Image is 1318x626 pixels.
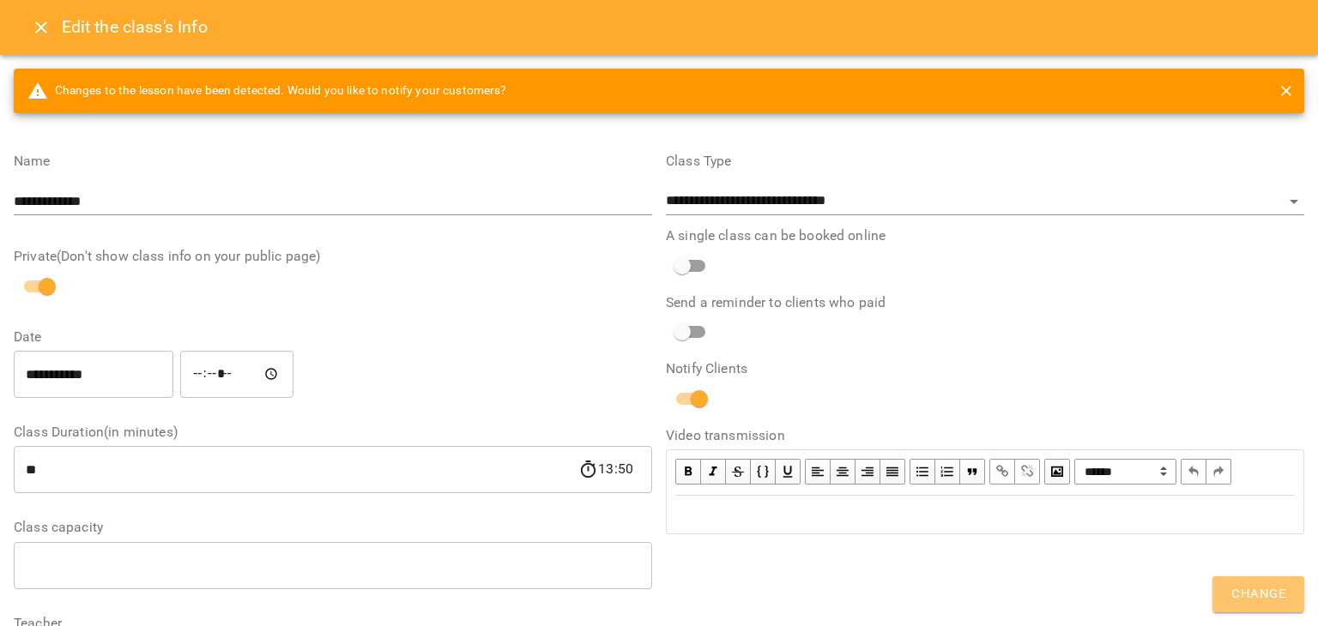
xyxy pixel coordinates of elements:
[989,459,1015,485] button: Link
[1275,80,1297,102] button: close
[805,459,831,485] button: Align Left
[935,459,960,485] button: OL
[14,425,652,439] label: Class Duration(in minutes)
[1231,583,1285,605] span: Change
[1181,459,1206,485] button: Undo
[1074,459,1176,485] select: Block type
[960,459,985,485] button: Blockquote
[62,14,208,40] h6: Edit the class's Info
[701,459,726,485] button: Italic
[14,250,652,263] label: Private(Don't show class info on your public page)
[1212,576,1304,612] button: Change
[666,429,1304,442] label: Video transmission
[21,7,62,48] button: Close
[666,229,1304,243] label: A single class can be booked online
[880,459,905,485] button: Align Justify
[831,459,855,485] button: Align Center
[1015,459,1040,485] button: Remove Link
[14,330,652,344] label: Date
[666,362,1304,376] label: Notify Clients
[855,459,880,485] button: Align Right
[1206,459,1231,485] button: Redo
[726,459,751,485] button: Strikethrough
[675,459,701,485] button: Bold
[776,459,801,485] button: Underline
[910,459,935,485] button: UL
[666,154,1304,168] label: Class Type
[1044,459,1070,485] button: Image
[668,497,1303,533] div: Edit text
[666,296,1304,310] label: Send a reminder to clients who paid
[14,154,652,168] label: Name
[751,459,776,485] button: Monospace
[1074,459,1176,485] span: Normal
[27,81,507,101] span: Changes to the lesson have been detected. Would you like to notify your customers?
[14,521,652,534] label: Class capacity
